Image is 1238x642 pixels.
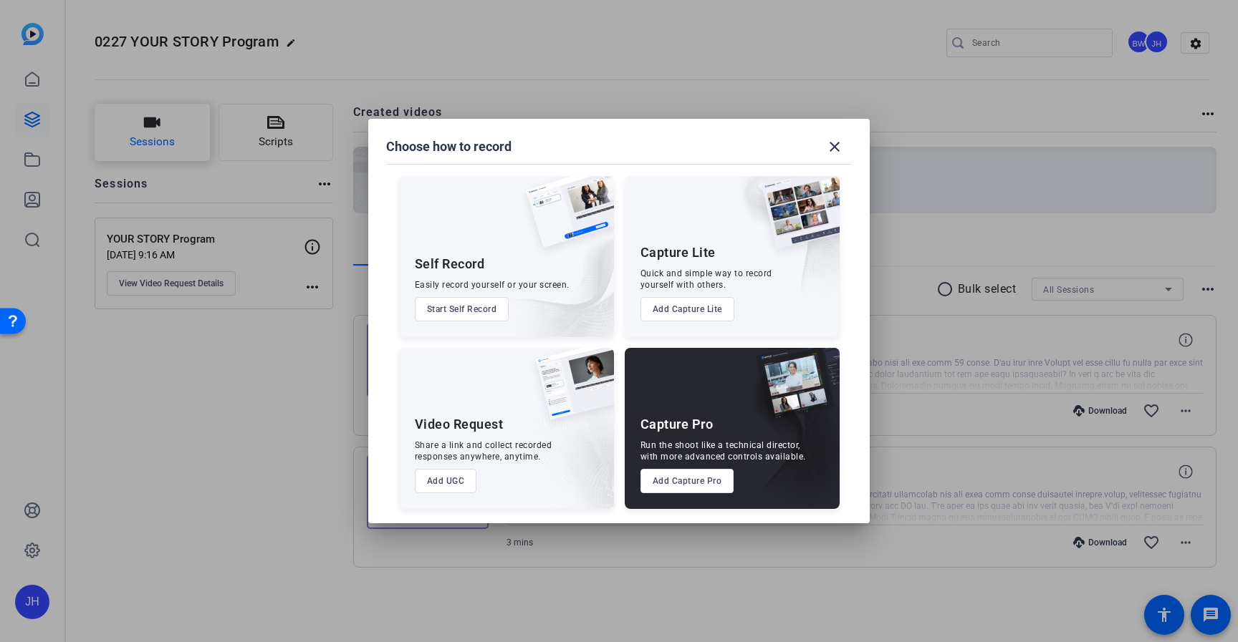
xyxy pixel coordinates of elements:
button: Add Capture Lite [640,297,734,321]
img: self-record.png [515,176,614,262]
mat-icon: close [826,138,843,155]
div: Run the shoot like a technical director, with more advanced controls available. [640,439,806,462]
div: Capture Pro [640,416,714,433]
img: capture-pro.png [745,348,840,435]
button: Add Capture Pro [640,469,734,493]
div: Share a link and collect recorded responses anywhere, anytime. [415,439,552,462]
h1: Choose how to record [386,138,512,155]
div: Self Record [415,256,485,273]
div: Quick and simple way to record yourself with others. [640,268,772,291]
button: Add UGC [415,469,477,493]
button: Start Self Record [415,297,509,321]
img: embarkstudio-capture-pro.png [734,366,840,509]
img: ugc-content.png [525,348,614,434]
div: Easily record yourself or your screen. [415,279,570,291]
img: capture-lite.png [751,176,840,263]
div: Capture Lite [640,244,716,261]
img: embarkstudio-capture-lite.png [711,176,840,319]
img: embarkstudio-self-record.png [489,207,614,337]
div: Video Request [415,416,504,433]
img: embarkstudio-ugc-content.png [531,392,614,509]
